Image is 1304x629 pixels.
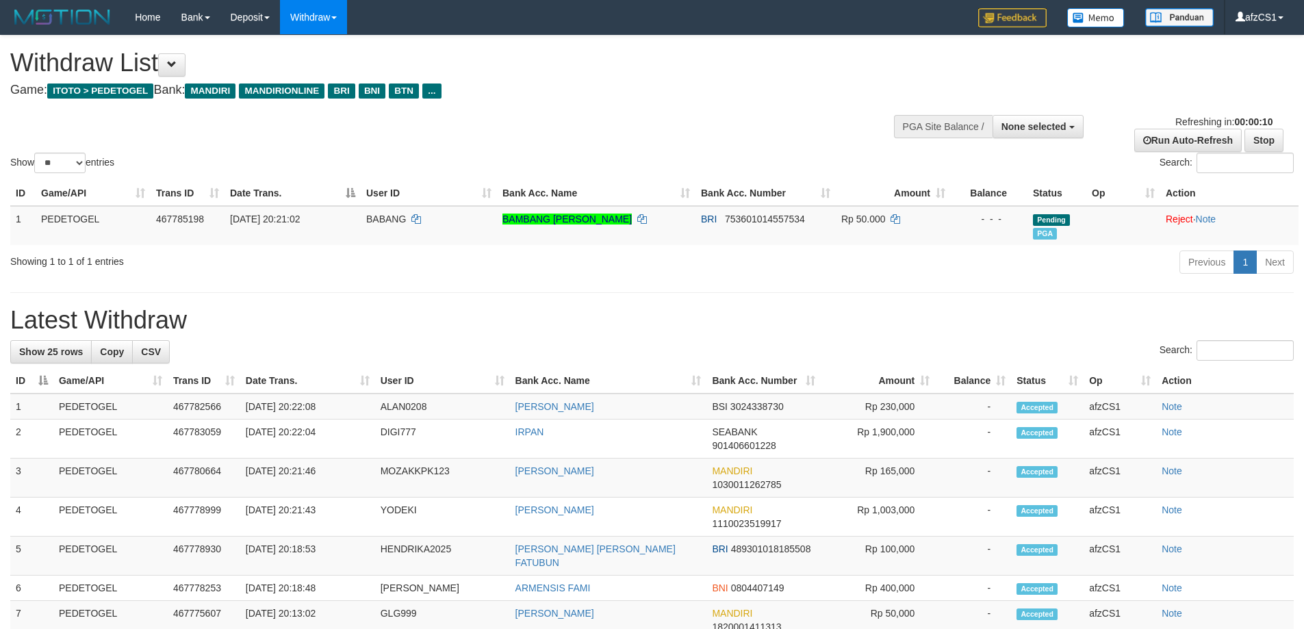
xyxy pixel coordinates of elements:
a: [PERSON_NAME] [515,504,594,515]
td: 4 [10,498,53,537]
td: 467778253 [168,576,240,601]
td: afzCS1 [1084,498,1156,537]
th: Balance: activate to sort column ascending [935,368,1011,394]
td: afzCS1 [1084,537,1156,576]
td: 467778930 [168,537,240,576]
a: Reject [1166,214,1193,224]
th: Amount: activate to sort column ascending [821,368,935,394]
td: PEDETOGEL [53,498,168,537]
td: 467783059 [168,420,240,459]
td: Rp 400,000 [821,576,935,601]
td: - [935,498,1011,537]
td: Rp 1,900,000 [821,420,935,459]
span: Refreshing in: [1175,116,1273,127]
td: DIGI777 [375,420,510,459]
a: Stop [1244,129,1283,152]
td: [DATE] 20:18:53 [240,537,375,576]
a: ARMENSIS FAMI [515,582,591,593]
td: - [935,459,1011,498]
td: PEDETOGEL [53,537,168,576]
span: Copy 0804407149 to clipboard [731,582,784,593]
input: Search: [1197,153,1294,173]
td: [DATE] 20:21:43 [240,498,375,537]
span: MANDIRI [185,84,235,99]
td: 467782566 [168,394,240,420]
label: Search: [1160,340,1294,361]
td: - [935,394,1011,420]
img: MOTION_logo.png [10,7,114,27]
span: Pending [1033,214,1070,226]
span: BABANG [366,214,406,224]
td: 1 [10,394,53,420]
img: panduan.png [1145,8,1214,27]
td: 467778999 [168,498,240,537]
span: MANDIRI [712,504,752,515]
div: Showing 1 to 1 of 1 entries [10,249,533,268]
td: [PERSON_NAME] [375,576,510,601]
th: Date Trans.: activate to sort column descending [225,181,361,206]
span: Accepted [1017,505,1058,517]
span: Accepted [1017,402,1058,413]
span: Copy 753601014557534 to clipboard [725,214,805,224]
td: 467780664 [168,459,240,498]
td: afzCS1 [1084,394,1156,420]
span: Accepted [1017,544,1058,556]
th: User ID: activate to sort column ascending [361,181,497,206]
td: Rp 100,000 [821,537,935,576]
span: Rp 50.000 [841,214,886,224]
th: Bank Acc. Name: activate to sort column ascending [510,368,707,394]
span: SEABANK [712,426,757,437]
a: Note [1162,608,1182,619]
div: PGA Site Balance / [894,115,993,138]
span: BNI [359,84,385,99]
th: Trans ID: activate to sort column ascending [168,368,240,394]
a: Note [1162,543,1182,554]
img: Button%20Memo.svg [1067,8,1125,27]
td: [DATE] 20:22:08 [240,394,375,420]
span: ITOTO > PEDETOGEL [47,84,153,99]
a: [PERSON_NAME] [515,401,594,412]
span: Show 25 rows [19,346,83,357]
a: IRPAN [515,426,544,437]
span: BRI [712,543,728,554]
h4: Game: Bank: [10,84,856,97]
span: Copy 489301018185508 to clipboard [731,543,811,554]
span: BSI [712,401,728,412]
td: Rp 1,003,000 [821,498,935,537]
th: Date Trans.: activate to sort column ascending [240,368,375,394]
a: CSV [132,340,170,363]
td: PEDETOGEL [53,459,168,498]
img: Feedback.jpg [978,8,1047,27]
td: 5 [10,537,53,576]
th: Action [1160,181,1299,206]
a: Note [1162,504,1182,515]
span: Copy 901406601228 to clipboard [712,440,776,451]
span: Accepted [1017,466,1058,478]
span: MANDIRI [712,465,752,476]
a: [PERSON_NAME] [PERSON_NAME] FATUBUN [515,543,676,568]
span: BRI [701,214,717,224]
th: Bank Acc. Number: activate to sort column ascending [695,181,836,206]
span: MANDIRI [712,608,752,619]
span: [DATE] 20:21:02 [230,214,300,224]
td: [DATE] 20:18:48 [240,576,375,601]
td: afzCS1 [1084,420,1156,459]
th: Status [1027,181,1086,206]
td: 1 [10,206,36,245]
span: CSV [141,346,161,357]
td: 6 [10,576,53,601]
td: ALAN0208 [375,394,510,420]
th: Op: activate to sort column ascending [1084,368,1156,394]
td: - [935,420,1011,459]
a: Run Auto-Refresh [1134,129,1242,152]
input: Search: [1197,340,1294,361]
a: [PERSON_NAME] [515,465,594,476]
th: Op: activate to sort column ascending [1086,181,1160,206]
th: Game/API: activate to sort column ascending [53,368,168,394]
strong: 00:00:10 [1234,116,1273,127]
td: YODEKI [375,498,510,537]
td: PEDETOGEL [53,576,168,601]
td: · [1160,206,1299,245]
td: PEDETOGEL [53,394,168,420]
a: Next [1256,251,1294,274]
